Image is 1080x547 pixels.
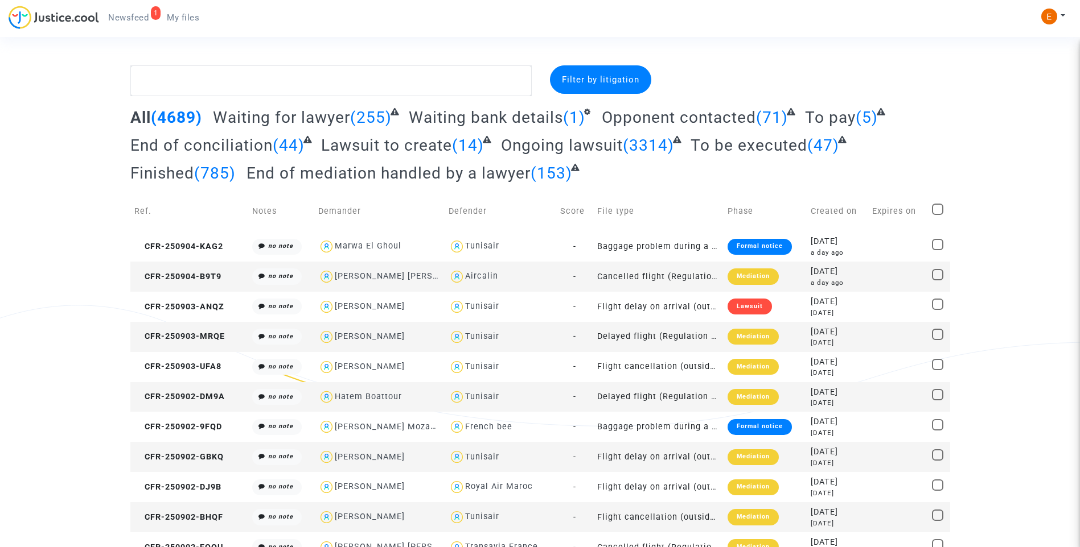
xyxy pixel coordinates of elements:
[728,509,779,525] div: Mediation
[573,362,576,371] span: -
[868,191,927,231] td: Expires on
[811,476,865,488] div: [DATE]
[807,136,839,155] span: (47)
[151,108,202,127] span: (4689)
[728,389,779,405] div: Mediation
[335,301,405,311] div: [PERSON_NAME]
[314,191,445,231] td: Demander
[573,331,576,341] span: -
[335,482,405,491] div: [PERSON_NAME]
[811,446,865,458] div: [DATE]
[593,502,724,532] td: Flight cancellation (outside of EU - Montreal Convention)
[167,13,199,23] span: My files
[811,368,865,378] div: [DATE]
[728,359,779,375] div: Mediation
[130,191,248,231] td: Ref.
[134,331,225,341] span: CFR-250903-MRQE
[465,331,499,341] div: Tunisair
[563,108,585,127] span: (1)
[445,191,556,231] td: Defender
[556,191,593,231] td: Score
[593,262,724,292] td: Cancelled flight (Regulation EC 261/2004)
[318,509,335,525] img: icon-user.svg
[465,422,512,432] div: French bee
[573,272,576,281] span: -
[194,164,236,183] span: (785)
[134,362,221,371] span: CFR-250903-UFA8
[593,322,724,352] td: Delayed flight (Regulation EC 261/2004)
[573,482,576,492] span: -
[318,299,335,315] img: icon-user.svg
[268,483,293,490] i: no note
[531,164,572,183] span: (153)
[728,268,779,284] div: Mediation
[465,452,499,462] div: Tunisair
[593,231,724,262] td: Baggage problem during a flight
[593,442,724,472] td: Flight delay on arrival (outside of EU - Montreal Convention)
[449,479,465,495] img: icon-user.svg
[134,482,221,492] span: CFR-250902-DJ9B
[335,392,402,401] div: Hatem Boattour
[318,268,335,285] img: icon-user.svg
[449,359,465,375] img: icon-user.svg
[811,488,865,498] div: [DATE]
[452,136,484,155] span: (14)
[268,272,293,280] i: no note
[130,136,273,155] span: End of conciliation
[108,13,149,23] span: Newsfeed
[449,299,465,315] img: icon-user.svg
[856,108,878,127] span: (5)
[811,506,865,519] div: [DATE]
[623,136,674,155] span: (3314)
[335,271,478,281] div: [PERSON_NAME] [PERSON_NAME]
[756,108,788,127] span: (71)
[268,333,293,340] i: no note
[318,449,335,465] img: icon-user.svg
[158,9,208,26] a: My files
[1041,9,1057,24] img: ACg8ocIeiFvHKe4dA5oeRFd_CiCnuxWUEc1A2wYhRJE3TTWt=s96-c
[728,299,772,314] div: Lawsuit
[273,136,305,155] span: (44)
[130,164,194,183] span: Finished
[134,272,221,281] span: CFR-250904-B9T9
[465,241,499,251] div: Tunisair
[99,9,158,26] a: 1Newsfeed
[573,242,576,251] span: -
[268,393,293,400] i: no note
[134,242,223,251] span: CFR-250904-KAG2
[573,422,576,432] span: -
[134,512,223,522] span: CFR-250902-BHQF
[449,238,465,255] img: icon-user.svg
[501,136,623,155] span: Ongoing lawsuit
[811,386,865,399] div: [DATE]
[268,453,293,460] i: no note
[811,398,865,408] div: [DATE]
[335,512,405,521] div: [PERSON_NAME]
[449,329,465,345] img: icon-user.svg
[465,512,499,521] div: Tunisair
[593,412,724,442] td: Baggage problem during a flight
[811,308,865,318] div: [DATE]
[724,191,807,231] td: Phase
[134,392,225,401] span: CFR-250902-DM9A
[449,268,465,285] img: icon-user.svg
[449,449,465,465] img: icon-user.svg
[213,108,350,127] span: Waiting for lawyer
[807,191,869,231] td: Created on
[335,241,401,251] div: Marwa El Ghoul
[811,458,865,468] div: [DATE]
[449,389,465,405] img: icon-user.svg
[318,389,335,405] img: icon-user.svg
[268,422,293,430] i: no note
[134,422,222,432] span: CFR-250902-9FQD
[335,362,405,371] div: [PERSON_NAME]
[573,512,576,522] span: -
[593,292,724,322] td: Flight delay on arrival (outside of EU - Montreal Convention)
[811,326,865,338] div: [DATE]
[321,136,452,155] span: Lawsuit to create
[335,452,405,462] div: [PERSON_NAME]
[811,235,865,248] div: [DATE]
[811,248,865,258] div: a day ago
[318,329,335,345] img: icon-user.svg
[318,418,335,435] img: icon-user.svg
